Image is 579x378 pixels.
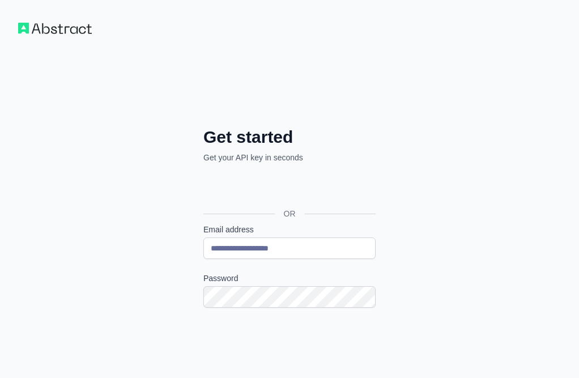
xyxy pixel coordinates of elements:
[203,273,376,284] label: Password
[203,127,376,147] h2: Get started
[203,152,376,163] p: Get your API key in seconds
[18,23,92,34] img: Workflow
[203,321,376,366] iframe: reCAPTCHA
[198,176,379,201] iframe: Sign in with Google Button
[203,224,376,235] label: Email address
[275,208,305,219] span: OR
